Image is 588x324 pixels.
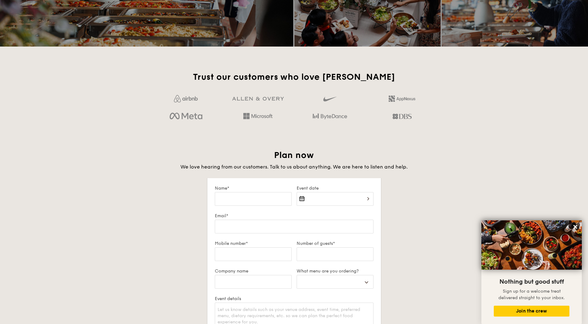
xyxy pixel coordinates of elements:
label: Name* [215,186,292,191]
img: GRg3jHAAAAABJRU5ErkJggg== [232,97,284,101]
label: Mobile number* [215,241,292,246]
label: Email* [215,213,374,218]
span: We love hearing from our customers. Talk to us about anything. We are here to listen and help. [180,164,408,170]
h2: Trust our customers who love [PERSON_NAME] [153,71,435,83]
img: Hd4TfVa7bNwuIo1gAAAAASUVORK5CYII= [243,113,272,119]
label: Event date [297,186,374,191]
img: 2L6uqdT+6BmeAFDfWP11wfMG223fXktMZIL+i+lTG25h0NjUBKOYhdW2Kn6T+C0Q7bASH2i+1JIsIulPLIv5Ss6l0e291fRVW... [389,96,415,102]
img: gdlseuq06himwAAAABJRU5ErkJggg== [323,94,336,104]
label: Company name [215,268,292,274]
label: Number of guests* [297,241,374,246]
img: bytedance.dc5c0c88.png [313,111,347,122]
label: Event details [215,296,374,301]
span: Sign up for a welcome treat delivered straight to your inbox. [498,289,565,300]
img: Jf4Dw0UUCKFd4aYAAAAASUVORK5CYII= [174,95,198,102]
button: Join the crew [494,306,569,317]
img: meta.d311700b.png [170,111,202,122]
span: Nothing but good stuff [499,278,564,286]
label: What menu are you ordering? [297,268,374,274]
span: Plan now [274,150,314,160]
img: dbs.a5bdd427.png [392,111,411,122]
img: DSC07876-Edit02-Large.jpeg [481,220,582,270]
button: Close [570,222,580,232]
